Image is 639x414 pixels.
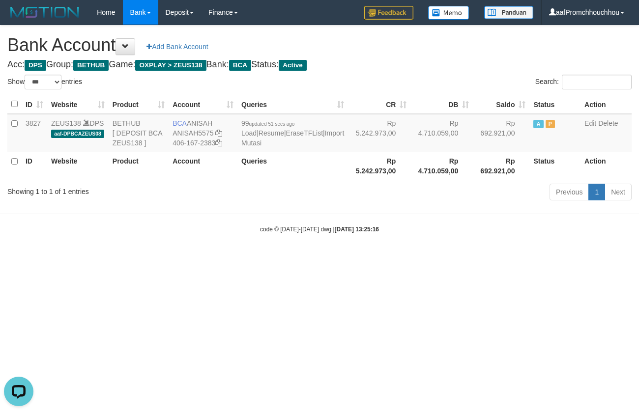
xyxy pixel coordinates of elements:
[584,119,596,127] a: Edit
[109,95,169,114] th: Product: activate to sort column ascending
[135,60,206,71] span: OXPLAY > ZEUS138
[169,114,237,152] td: ANISAH 406-167-2383
[286,129,323,137] a: EraseTFList
[237,152,348,180] th: Queries
[529,95,581,114] th: Status
[535,75,632,89] label: Search:
[529,152,581,180] th: Status
[51,119,81,127] a: ZEUS138
[581,152,632,180] th: Action
[259,129,284,137] a: Resume
[348,95,410,114] th: CR: activate to sort column ascending
[598,119,618,127] a: Delete
[229,60,251,71] span: BCA
[241,129,257,137] a: Load
[109,152,169,180] th: Product
[7,183,259,196] div: Showing 1 to 1 of 1 entries
[348,152,410,180] th: Rp 5.242.973,00
[109,114,169,152] td: BETHUB [ DEPOSIT BCA ZEUS138 ]
[364,6,413,20] img: Feedback.jpg
[22,95,47,114] th: ID: activate to sort column ascending
[410,114,473,152] td: Rp 4.710.059,00
[473,114,529,152] td: Rp 692.921,00
[51,130,104,138] span: aaf-DPBCAZEUS08
[410,95,473,114] th: DB: activate to sort column ascending
[7,75,82,89] label: Show entries
[546,120,555,128] span: Paused
[215,139,222,147] a: Copy 4061672383 to clipboard
[241,119,344,147] span: | | |
[25,75,61,89] select: Showentries
[348,114,410,152] td: Rp 5.242.973,00
[7,5,82,20] img: MOTION_logo.png
[4,4,33,33] button: Open LiveChat chat widget
[249,121,295,127] span: updated 51 secs ago
[173,129,213,137] a: ANISAH5575
[173,119,187,127] span: BCA
[169,95,237,114] th: Account: activate to sort column ascending
[533,120,543,128] span: Active
[47,152,109,180] th: Website
[484,6,533,19] img: panduan.png
[169,152,237,180] th: Account
[73,60,109,71] span: BETHUB
[241,129,344,147] a: Import Mutasi
[550,184,589,200] a: Previous
[588,184,605,200] a: 1
[473,152,529,180] th: Rp 692.921,00
[473,95,529,114] th: Saldo: activate to sort column ascending
[260,226,379,233] small: code © [DATE]-[DATE] dwg |
[241,119,294,127] span: 99
[237,95,348,114] th: Queries: activate to sort column ascending
[428,6,469,20] img: Button%20Memo.svg
[581,95,632,114] th: Action
[7,35,632,55] h1: Bank Account
[47,95,109,114] th: Website: activate to sort column ascending
[140,38,214,55] a: Add Bank Account
[605,184,632,200] a: Next
[47,114,109,152] td: DPS
[22,152,47,180] th: ID
[562,75,632,89] input: Search:
[25,60,46,71] span: DPS
[335,226,379,233] strong: [DATE] 13:25:16
[215,129,222,137] a: Copy ANISAH5575 to clipboard
[279,60,307,71] span: Active
[7,60,632,70] h4: Acc: Group: Game: Bank: Status:
[22,114,47,152] td: 3827
[410,152,473,180] th: Rp 4.710.059,00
